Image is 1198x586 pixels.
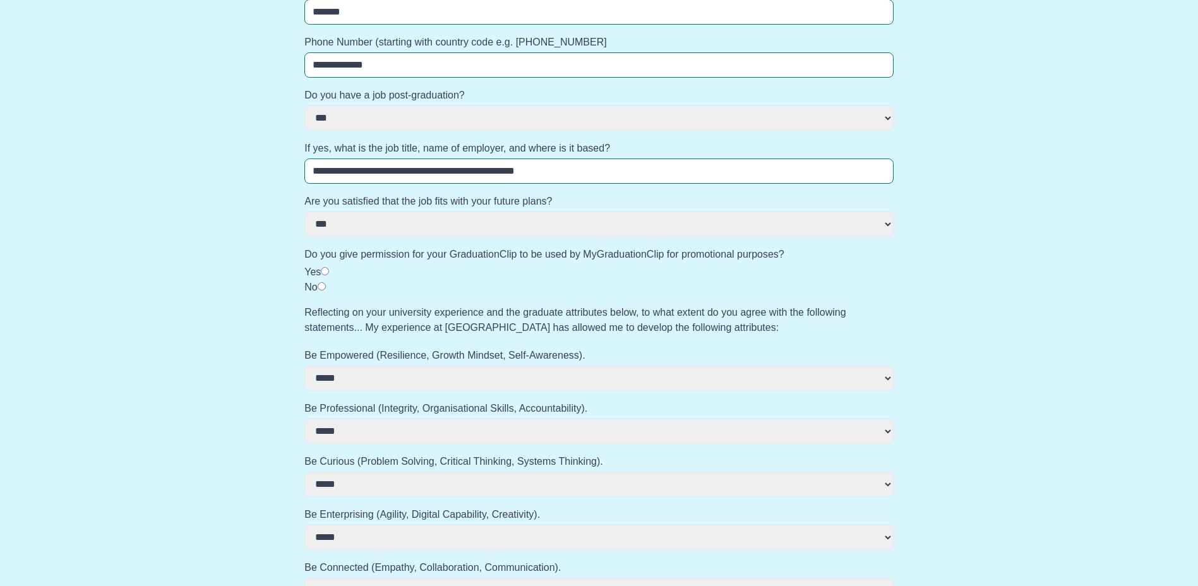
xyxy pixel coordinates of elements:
label: Reflecting on your university experience and the graduate attributes below, to what extent do you... [304,305,894,335]
label: Yes [304,266,321,277]
label: Do you have a job post-graduation? [304,88,894,103]
label: Be Connected (Empathy, Collaboration, Communication). [304,560,894,575]
label: Do you give permission for your GraduationClip to be used by MyGraduationClip for promotional pur... [304,247,894,262]
label: Phone Number (starting with country code e.g. [PHONE_NUMBER] [304,35,894,50]
label: Be Empowered (Resilience, Growth Mindset, Self-Awareness). [304,348,894,363]
label: Are you satisfied that the job fits with your future plans? [304,194,894,209]
label: Be Curious (Problem Solving, Critical Thinking, Systems Thinking). [304,454,894,469]
label: Be Professional (Integrity, Organisational Skills, Accountability). [304,401,894,416]
label: No [304,282,317,292]
label: If yes, what is the job title, name of employer, and where is it based? [304,141,894,156]
label: Be Enterprising (Agility, Digital Capability, Creativity). [304,507,894,522]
